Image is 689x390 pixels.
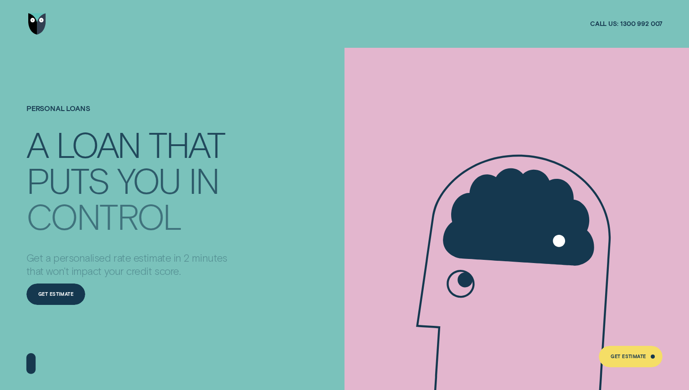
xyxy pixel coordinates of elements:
div: LOAN [56,128,140,161]
h4: A LOAN THAT PUTS YOU IN CONTROL [26,126,234,226]
div: A [26,128,47,161]
div: CONTROL [26,199,181,233]
div: YOU [117,163,180,197]
a: Call us:1300 992 007 [590,20,663,28]
span: Call us: [590,20,618,28]
p: Get a personalised rate estimate in 2 minutes that won't impact your credit score. [26,252,234,278]
a: Get Estimate [26,284,86,305]
h1: Personal Loans [26,105,234,127]
a: Get Estimate [599,346,663,367]
span: 1300 992 007 [620,20,663,28]
div: PUTS [26,163,109,197]
div: THAT [149,128,225,161]
img: Wisr [28,13,46,35]
div: IN [189,163,219,197]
